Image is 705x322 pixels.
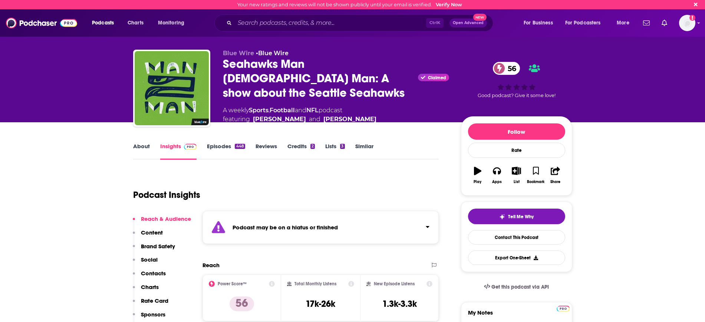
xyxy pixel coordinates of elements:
button: open menu [612,17,639,29]
span: Podcasts [92,18,114,28]
a: Credits2 [287,143,315,160]
div: Your new ratings and reviews will not be shown publicly until your email is verified. [237,2,462,7]
h3: 17k-26k [306,298,335,309]
a: Charts [123,17,148,29]
span: , [269,107,270,114]
span: For Podcasters [565,18,601,28]
span: Charts [128,18,144,28]
p: Sponsors [141,311,165,318]
img: User Profile [679,15,695,31]
a: Show notifications dropdown [640,17,653,29]
span: Blue Wire [223,50,254,57]
div: List [514,180,520,184]
span: 56 [500,62,520,75]
span: Open Advanced [453,21,484,25]
p: Content [141,229,163,236]
a: Sports [249,107,269,114]
a: Blue Wire [258,50,289,57]
button: Charts [133,283,159,297]
span: New [473,14,487,21]
button: Follow [468,123,565,140]
h2: New Episode Listens [374,281,415,286]
span: More [617,18,629,28]
strong: Podcast may be on a hiatus or finished [233,224,338,231]
button: Reach & Audience [133,215,191,229]
button: Contacts [133,270,166,283]
a: Pro website [557,305,570,312]
section: Click to expand status details [202,211,439,244]
button: open menu [560,17,612,29]
span: Logged in as MelissaPS [679,15,695,31]
a: 56 [493,62,520,75]
button: open menu [153,17,194,29]
div: 56Good podcast? Give it some love! [461,50,572,110]
a: Episodes448 [207,143,245,160]
span: Claimed [428,76,446,80]
button: open menu [87,17,123,29]
img: Podchaser Pro [184,144,197,150]
p: Brand Safety [141,243,175,250]
button: Content [133,229,163,243]
a: About [133,143,150,160]
span: • [256,50,289,57]
span: For Business [524,18,553,28]
div: 448 [235,144,245,149]
label: My Notes [468,309,565,322]
a: Verify Now [436,2,462,7]
a: Michael-Shawn Dugar [323,115,376,124]
a: InsightsPodchaser Pro [160,143,197,160]
button: Bookmark [526,162,546,189]
span: featuring [223,115,376,124]
span: and [309,115,320,124]
h2: Power Score™ [218,281,247,286]
button: Social [133,256,158,270]
p: Charts [141,283,159,291]
p: Rate Card [141,297,168,304]
div: A weekly podcast [223,106,376,124]
h1: Podcast Insights [133,189,200,200]
button: Apps [487,162,507,189]
button: List [507,162,526,189]
div: Play [474,180,481,184]
h2: Total Monthly Listens [294,281,336,286]
div: Rate [468,143,565,158]
img: Podchaser Pro [557,306,570,312]
span: Monitoring [158,18,184,28]
span: Get this podcast via API [491,284,549,290]
div: [PERSON_NAME] [253,115,306,124]
img: Podchaser - Follow, Share and Rate Podcasts [6,16,77,30]
button: Show profile menu [679,15,695,31]
a: Football [270,107,295,114]
a: Reviews [256,143,277,160]
img: tell me why sparkle [499,214,505,220]
p: Contacts [141,270,166,277]
button: Share [546,162,565,189]
h2: Reach [202,262,220,269]
svg: Email not verified [689,15,695,21]
button: open menu [518,17,562,29]
button: Export One-Sheet [468,250,565,265]
div: Bookmark [527,180,544,184]
span: Tell Me Why [508,214,534,220]
a: Lists3 [325,143,345,160]
p: 56 [230,296,254,311]
a: Similar [355,143,373,160]
h3: 1.3k-3.3k [382,298,417,309]
a: NFL [306,107,319,114]
a: Show notifications dropdown [659,17,670,29]
a: Get this podcast via API [478,278,555,296]
div: Share [550,180,560,184]
div: Apps [492,180,502,184]
button: Play [468,162,487,189]
p: Reach & Audience [141,215,191,222]
button: Brand Safety [133,243,175,256]
button: tell me why sparkleTell Me Why [468,209,565,224]
span: Good podcast? Give it some love! [478,93,556,98]
img: Seahawks Man 2 Man: A show about the Seattle Seahawks [135,51,209,125]
input: Search podcasts, credits, & more... [235,17,426,29]
div: 3 [340,144,345,149]
span: Ctrl K [426,18,444,28]
div: Search podcasts, credits, & more... [221,14,500,31]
